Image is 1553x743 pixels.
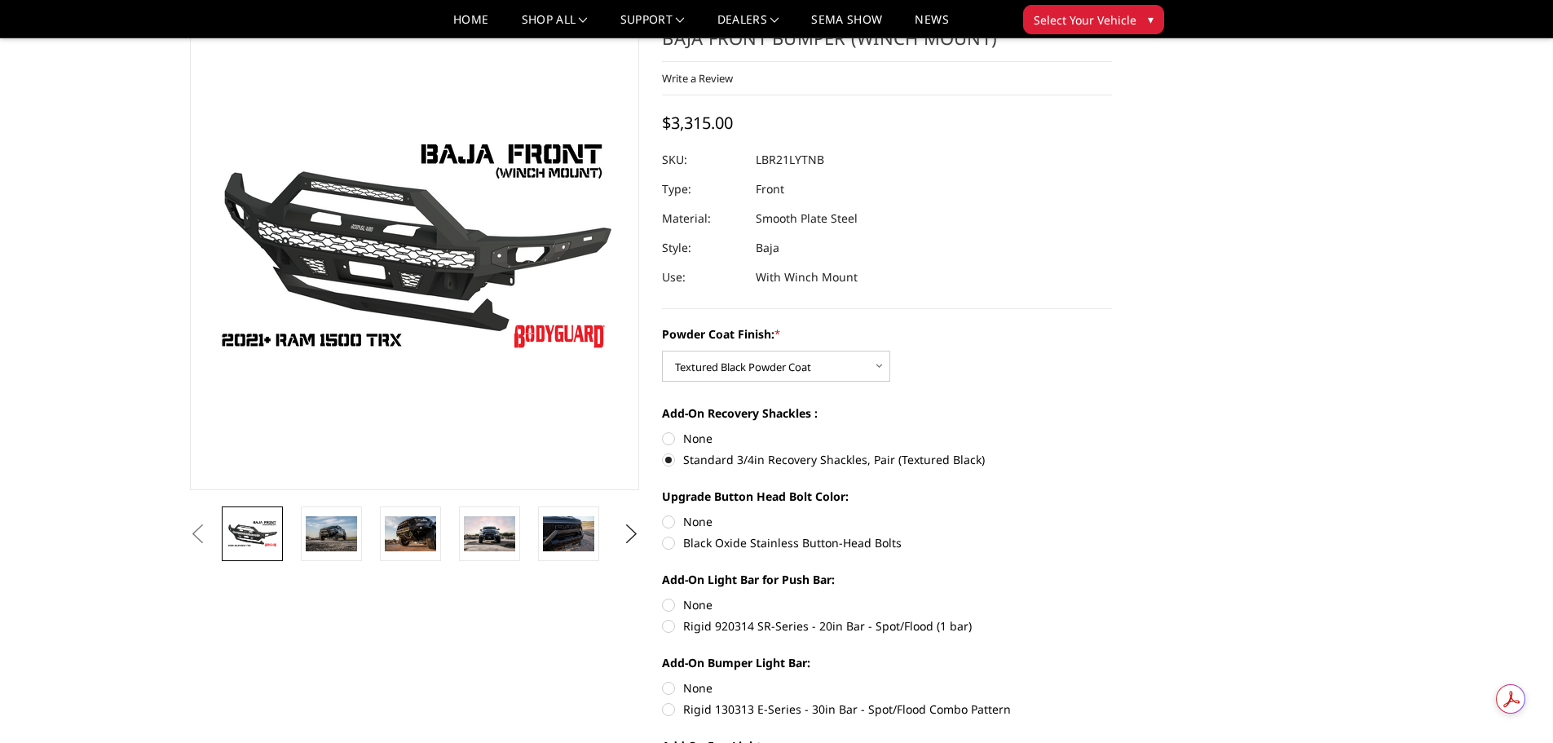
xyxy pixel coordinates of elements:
img: 2021-2024 Ram 1500 TRX - Freedom Series - Baja Front Bumper (winch mount) [543,516,594,551]
button: Next [619,522,643,546]
label: None [662,513,1112,530]
label: None [662,596,1112,613]
label: Powder Coat Finish: [662,325,1112,343]
a: Support [620,14,685,38]
label: None [662,679,1112,697]
a: 2021-2024 Ram 1500 TRX - Freedom Series - Baja Front Bumper (winch mount) [190,1,640,490]
dt: Style: [662,233,743,263]
dt: SKU: [662,145,743,175]
dt: Use: [662,263,743,292]
label: Add-On Recovery Shackles : [662,405,1112,422]
img: 2021-2024 Ram 1500 TRX - Freedom Series - Baja Front Bumper (winch mount) [306,516,357,551]
dd: Front [756,175,784,204]
label: Rigid 130313 E-Series - 30in Bar - Spot/Flood Combo Pattern [662,701,1112,718]
img: 2021-2024 Ram 1500 TRX - Freedom Series - Baja Front Bumper (winch mount) [385,516,436,551]
button: Select Your Vehicle [1023,5,1164,34]
dd: Smooth Plate Steel [756,204,858,233]
span: ▾ [1148,11,1154,28]
label: Add-On Light Bar for Push Bar: [662,571,1112,588]
dd: LBR21LYTNB [756,145,824,175]
button: Previous [186,522,210,546]
label: Standard 3/4in Recovery Shackles, Pair (Textured Black) [662,451,1112,468]
span: Select Your Vehicle [1034,11,1136,29]
dd: With Winch Mount [756,263,858,292]
label: None [662,430,1112,447]
a: Dealers [717,14,779,38]
label: Black Oxide Stainless Button-Head Bolts [662,534,1112,551]
img: 2021-2024 Ram 1500 TRX - Freedom Series - Baja Front Bumper (winch mount) [227,520,278,548]
label: Rigid 920314 SR-Series - 20in Bar - Spot/Flood (1 bar) [662,617,1112,635]
a: News [915,14,948,38]
span: $3,315.00 [662,112,733,134]
img: 2021-2024 Ram 1500 TRX - Freedom Series - Baja Front Bumper (winch mount) [464,516,515,551]
dt: Material: [662,204,743,233]
a: shop all [522,14,588,38]
label: Add-On Bumper Light Bar: [662,654,1112,671]
a: SEMA Show [811,14,882,38]
dd: Baja [756,233,779,263]
a: Write a Review [662,71,733,86]
dt: Type: [662,175,743,204]
a: Home [453,14,488,38]
label: Upgrade Button Head Bolt Color: [662,488,1112,505]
